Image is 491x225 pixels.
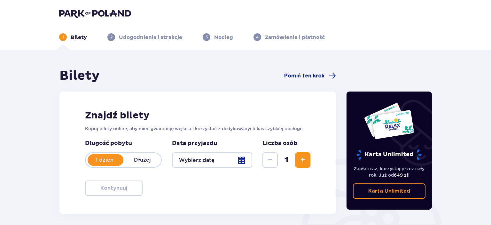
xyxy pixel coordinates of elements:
a: Pomiń ten krok [284,72,336,80]
p: 4 [256,34,259,40]
span: 1 [279,155,294,165]
p: Karta Unlimited [368,188,410,195]
p: Data przyjazdu [172,140,217,147]
p: Bilety [71,34,87,41]
div: 3Nocleg [203,33,233,41]
p: Nocleg [214,34,233,41]
p: Kontynuuj [100,185,127,192]
p: Kupuj bilety online, aby mieć gwarancję wejścia i korzystać z dedykowanych kas szybkiej obsługi. [85,125,310,132]
p: Długość pobytu [85,140,162,147]
button: Zmniejsz [262,152,278,168]
p: Karta Unlimited [356,149,422,160]
div: 2Udogodnienia i atrakcje [107,33,182,41]
h2: Znajdź bilety [85,109,310,122]
button: Kontynuuj [85,181,143,196]
p: 1 dzień [86,157,123,164]
img: Dwie karty całoroczne do Suntago z napisem 'UNLIMITED RELAX', na białym tle z tropikalnymi liśćmi... [364,102,415,140]
p: 2 [110,34,113,40]
h1: Bilety [59,68,100,84]
img: Park of Poland logo [59,9,131,18]
button: Zwiększ [295,152,310,168]
span: Pomiń ten krok [284,72,324,79]
a: Karta Unlimited [353,183,426,199]
p: Zapłać raz, korzystaj przez cały rok. Już od ! [353,165,426,178]
p: Liczba osób [262,140,297,147]
span: 649 zł [394,173,408,178]
p: Udogodnienia i atrakcje [119,34,182,41]
p: 1 [62,34,64,40]
p: Dłużej [123,157,161,164]
div: 4Zamówienie i płatność [253,33,325,41]
p: 3 [206,34,208,40]
p: Zamówienie i płatność [265,34,325,41]
div: 1Bilety [59,33,87,41]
